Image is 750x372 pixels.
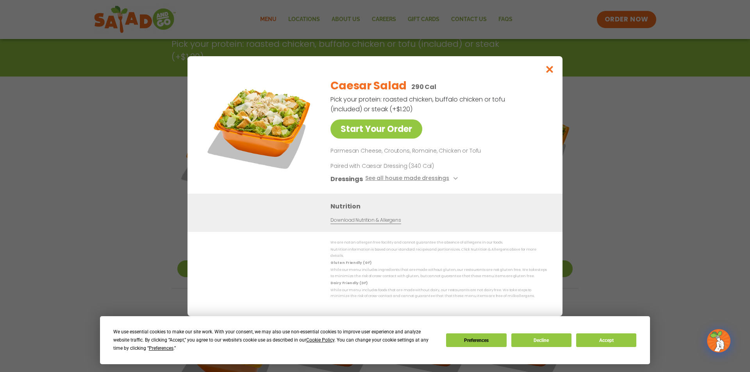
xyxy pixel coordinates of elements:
p: 290 Cal [411,82,436,92]
strong: Dairy Friendly (DF) [330,280,367,285]
p: While our menu includes ingredients that are made without gluten, our restaurants are not gluten ... [330,267,547,279]
div: We use essential cookies to make our site work. With your consent, we may also use non-essential ... [113,328,437,352]
h3: Nutrition [330,201,551,211]
span: Cookie Policy [306,337,334,343]
button: Accept [576,333,636,347]
span: Preferences [149,345,173,351]
p: Pick your protein: roasted chicken, buffalo chicken or tofu (included) or steak (+$1.20) [330,94,506,114]
p: While our menu includes foods that are made without dairy, our restaurants are not dairy free. We... [330,287,547,299]
button: Close modal [537,56,562,82]
img: wpChatIcon [708,330,730,352]
a: Download Nutrition & Allergens [330,216,401,224]
img: Featured product photo for Caesar Salad [205,72,314,181]
button: Decline [511,333,571,347]
p: We are not an allergen free facility and cannot guarantee the absence of allergens in our foods. [330,240,547,246]
p: Paired with Caesar Dressing (340 Cal) [330,162,475,170]
a: Start Your Order [330,119,422,139]
button: See all house made dressings [365,174,460,183]
button: Preferences [446,333,507,347]
p: Parmesan Cheese, Croutons, Romaine, Chicken or Tofu [330,146,544,156]
h3: Dressings [330,174,363,183]
h2: Caesar Salad [330,78,407,94]
div: Cookie Consent Prompt [100,316,650,364]
p: Nutrition information is based on our standard recipes and portion sizes. Click Nutrition & Aller... [330,247,547,259]
strong: Gluten Friendly (GF) [330,260,371,265]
